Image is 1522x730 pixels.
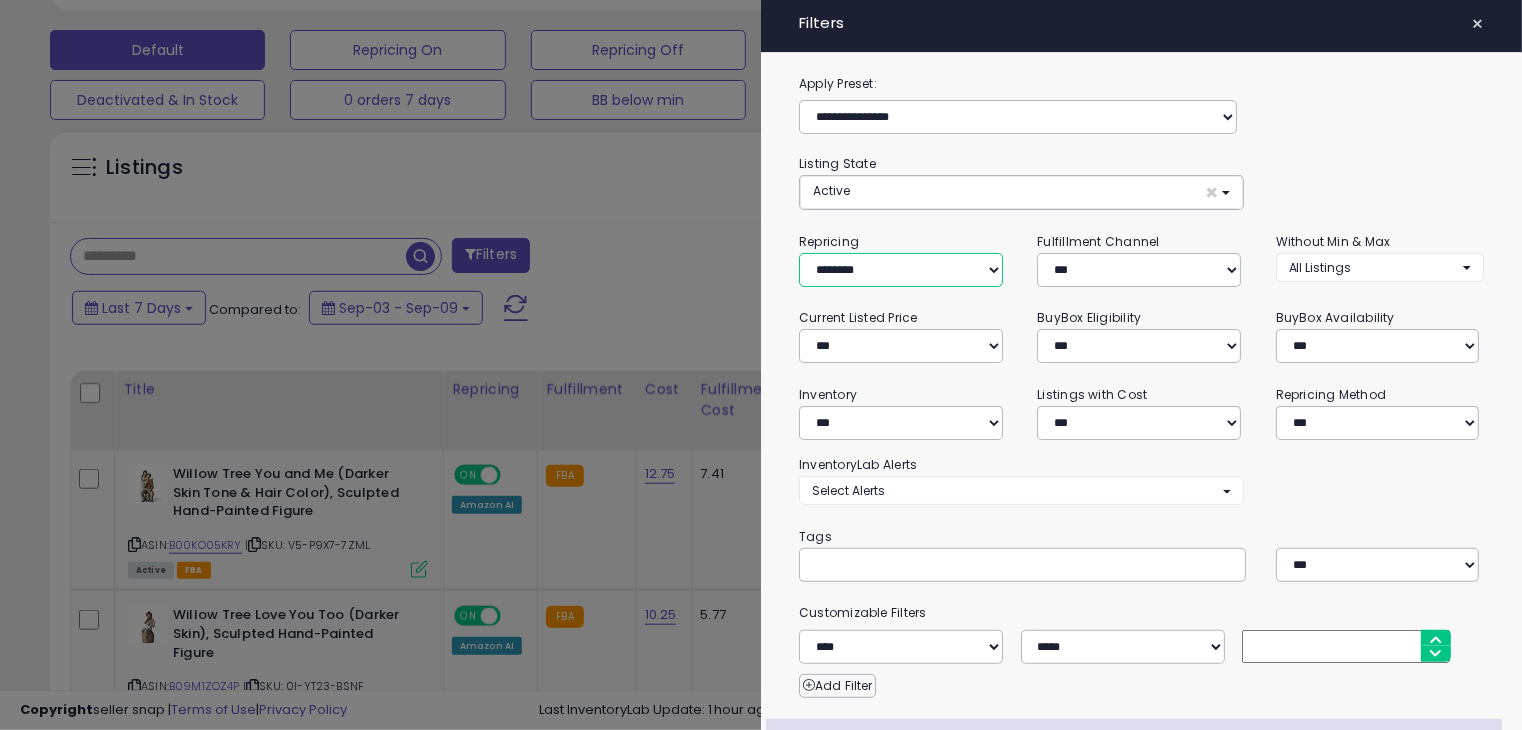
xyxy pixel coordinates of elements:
small: Tags [784,526,1499,548]
span: Active [813,182,850,199]
label: Apply Preset: [784,73,1499,95]
small: Listing State [799,155,876,172]
small: BuyBox Availability [1276,309,1395,326]
span: All Listings [1289,259,1352,276]
small: Listings with Cost [1037,386,1147,403]
small: Repricing Method [1276,386,1387,403]
small: InventoryLab Alerts [799,456,917,473]
button: × [1463,10,1492,38]
button: Add Filter [799,674,876,698]
span: × [1471,10,1484,38]
small: Without Min & Max [1276,233,1391,250]
button: Active × [800,176,1243,209]
h4: Filters [799,15,1484,32]
button: All Listings [1276,253,1484,282]
small: BuyBox Eligibility [1037,309,1141,326]
small: Current Listed Price [799,309,917,326]
small: Repricing [799,233,859,250]
small: Inventory [799,386,857,403]
button: Select Alerts [799,476,1244,505]
small: Fulfillment Channel [1037,233,1159,250]
span: Select Alerts [812,482,885,499]
small: Customizable Filters [784,602,1499,624]
span: × [1205,182,1218,203]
